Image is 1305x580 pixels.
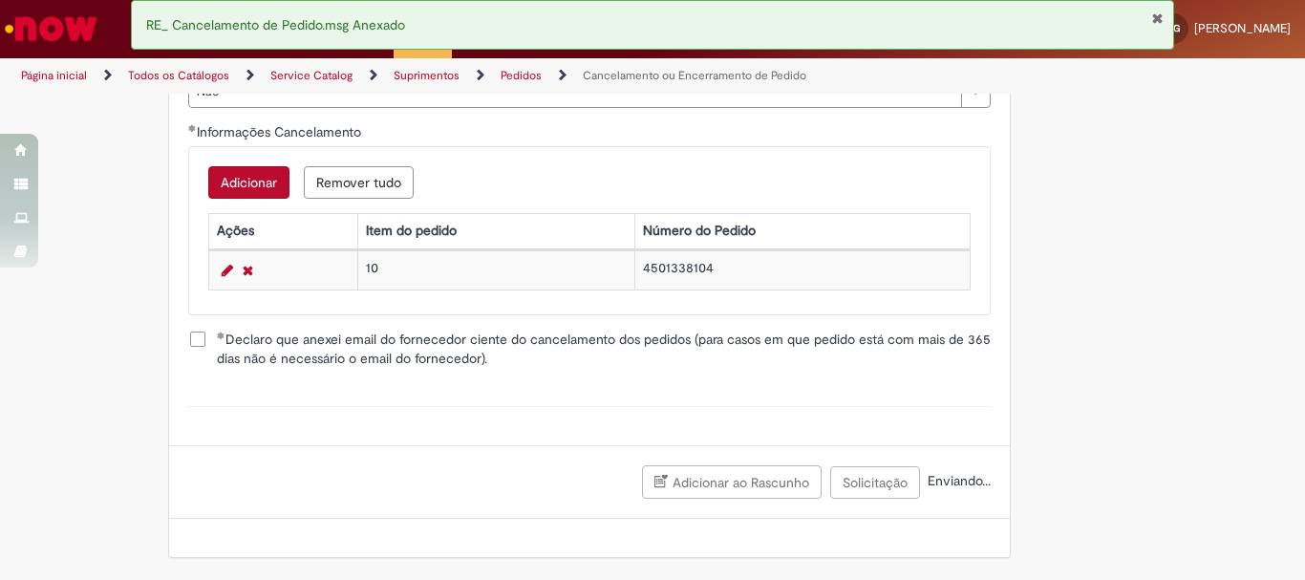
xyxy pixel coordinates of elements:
a: Página inicial [21,68,87,83]
img: ServiceNow [2,10,100,48]
span: Enviando... [924,472,991,489]
ul: Trilhas de página [14,58,856,94]
a: Remover linha 1 [238,259,258,282]
a: Pedidos [501,68,542,83]
th: Item do pedido [357,214,635,249]
th: Número do Pedido [635,214,971,249]
th: Ações [208,214,357,249]
a: Editar Linha 1 [217,259,238,282]
button: Fechar Notificação [1151,11,1164,26]
td: 10 [357,251,635,290]
a: Cancelamento ou Encerramento de Pedido [583,68,806,83]
td: 4501338104 [635,251,971,290]
span: Declaro que anexei email do fornecedor ciente do cancelamento dos pedidos (para casos em que pedi... [217,330,991,368]
span: Obrigatório Preenchido [188,124,197,132]
button: Add a row for Informações Cancelamento [208,166,289,199]
button: Remove all rows for Informações Cancelamento [304,166,414,199]
span: RE_ Cancelamento de Pedido.msg Anexado [146,16,405,33]
a: Todos os Catálogos [128,68,229,83]
span: Obrigatório Preenchido [217,332,225,339]
a: Service Catalog [270,68,353,83]
span: [PERSON_NAME] [1194,20,1291,36]
a: Suprimentos [394,68,460,83]
span: Informações Cancelamento [197,123,365,140]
